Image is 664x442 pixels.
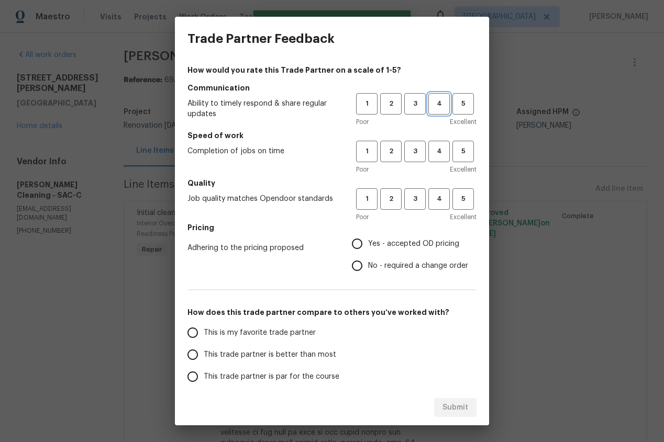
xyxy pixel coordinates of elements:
[405,145,425,157] span: 3
[187,83,477,93] h5: Communication
[404,93,426,115] button: 3
[357,98,377,110] span: 1
[452,93,474,115] button: 5
[187,130,477,141] h5: Speed of work
[404,188,426,210] button: 3
[356,164,369,175] span: Poor
[405,98,425,110] span: 3
[452,188,474,210] button: 5
[357,193,377,205] span: 1
[429,193,449,205] span: 4
[187,194,339,204] span: Job quality matches Opendoor standards
[428,188,450,210] button: 4
[453,98,473,110] span: 5
[429,98,449,110] span: 4
[368,260,468,271] span: No - required a change order
[450,212,477,222] span: Excellent
[356,117,369,127] span: Poor
[450,164,477,175] span: Excellent
[381,193,401,205] span: 2
[187,222,477,233] h5: Pricing
[356,141,378,162] button: 1
[204,327,316,338] span: This is my favorite trade partner
[204,349,336,360] span: This trade partner is better than most
[352,233,477,277] div: Pricing
[450,117,477,127] span: Excellent
[380,93,402,115] button: 2
[187,307,477,318] h5: How does this trade partner compare to others you’ve worked with?
[187,65,477,75] h4: How would you rate this Trade Partner on a scale of 1-5?
[356,212,369,222] span: Poor
[187,98,339,119] span: Ability to timely respond & share regular updates
[187,322,477,432] div: How does this trade partner compare to others you’ve worked with?
[380,141,402,162] button: 2
[428,141,450,162] button: 4
[187,243,335,253] span: Adhering to the pricing proposed
[187,146,339,156] span: Completion of jobs on time
[357,145,377,157] span: 1
[429,145,449,157] span: 4
[356,93,378,115] button: 1
[381,98,401,110] span: 2
[204,371,339,382] span: This trade partner is par for the course
[356,188,378,210] button: 1
[428,93,450,115] button: 4
[381,145,401,157] span: 2
[453,145,473,157] span: 5
[368,239,459,250] span: Yes - accepted OD pricing
[453,193,473,205] span: 5
[187,31,335,46] h3: Trade Partner Feedback
[404,141,426,162] button: 3
[187,178,477,188] h5: Quality
[452,141,474,162] button: 5
[380,188,402,210] button: 2
[405,193,425,205] span: 3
